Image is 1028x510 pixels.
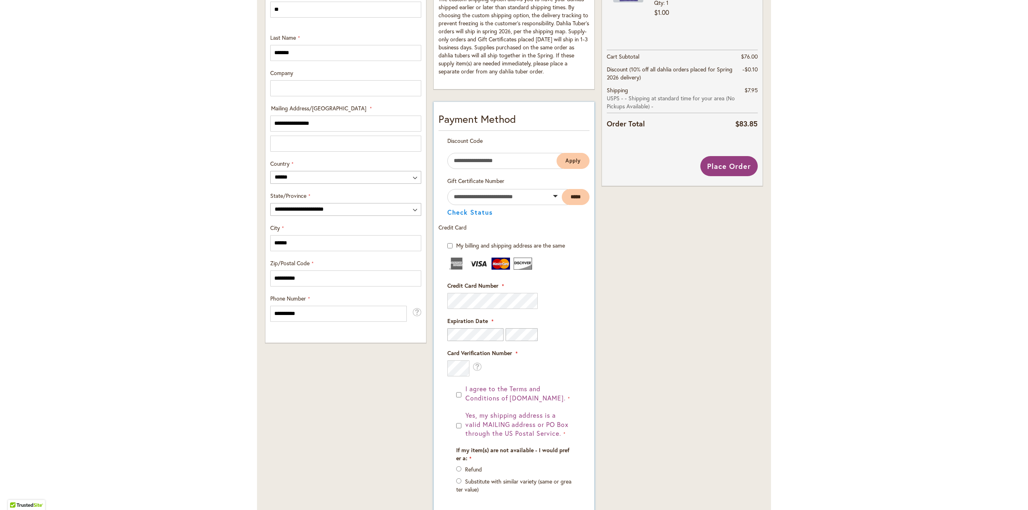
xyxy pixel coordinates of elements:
[271,104,366,112] span: Mailing Address/[GEOGRAPHIC_DATA]
[270,224,280,232] span: City
[270,259,310,267] span: Zip/Postal Code
[270,160,290,167] span: Country
[700,156,758,176] button: Place Order
[270,295,306,302] span: Phone Number
[6,482,29,504] iframe: Launch Accessibility Center
[447,282,498,289] span: Credit Card Number
[654,8,669,16] span: $1.00
[447,349,512,357] span: Card Verification Number
[565,157,581,164] span: Apply
[439,112,589,131] div: Payment Method
[707,161,751,171] span: Place Order
[456,242,565,249] span: My billing and shipping address are the same
[607,50,735,63] th: Cart Subtotal
[447,209,493,215] button: Check Status
[514,258,532,270] img: Discover
[607,65,732,81] span: Discount (10% off all dahlia orders placed for Spring 2026 delivery)
[607,86,628,94] span: Shipping
[456,446,569,462] span: If my item(s) are not available - I would prefer a:
[465,384,566,402] span: I agree to the Terms and Conditions of [DOMAIN_NAME].
[447,137,483,144] span: Discount Code
[447,317,488,325] span: Expiration Date
[270,34,296,41] span: Last Name
[447,177,504,185] span: Gift Certificate Number
[469,258,488,270] img: Visa
[557,153,589,169] button: Apply
[744,86,758,94] span: $7.95
[742,65,758,73] span: -$0.10
[456,477,571,493] label: Substitute with similar variety (same or greater value)
[447,258,466,270] img: American Express
[439,224,467,231] span: Credit Card
[492,258,510,270] img: MasterCard
[465,411,569,438] span: Yes, my shipping address is a valid MAILING address or PO Box through the US Postal Service.
[270,69,293,77] span: Company
[741,53,758,60] span: $76.00
[270,192,306,199] span: State/Province
[607,118,645,129] strong: Order Total
[465,465,482,473] label: Refund
[607,94,735,110] span: USPS - - Shipping at standard time for your area (No Pickups Available) -
[735,119,758,128] span: $83.85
